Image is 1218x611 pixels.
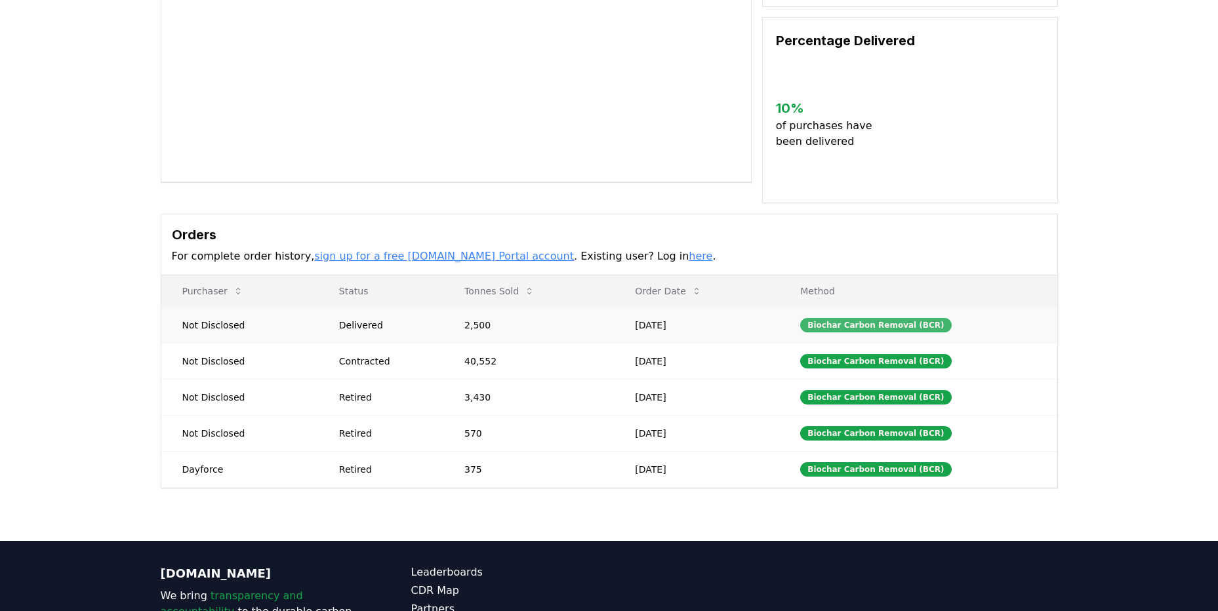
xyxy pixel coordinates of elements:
td: [DATE] [614,379,779,415]
td: 40,552 [443,343,614,379]
a: Leaderboards [411,564,609,580]
td: Not Disclosed [161,415,318,451]
a: here [689,250,712,262]
div: Retired [339,427,433,440]
button: Order Date [624,278,712,304]
p: of purchases have been delivered [776,118,883,149]
td: 570 [443,415,614,451]
button: Tonnes Sold [454,278,545,304]
div: Biochar Carbon Removal (BCR) [800,390,951,404]
div: Delivered [339,319,433,332]
td: [DATE] [614,415,779,451]
div: Retired [339,391,433,404]
div: Biochar Carbon Removal (BCR) [800,426,951,441]
td: Not Disclosed [161,379,318,415]
div: Biochar Carbon Removal (BCR) [800,354,951,368]
p: [DOMAIN_NAME] [161,564,359,583]
td: [DATE] [614,307,779,343]
td: [DATE] [614,451,779,487]
h3: Percentage Delivered [776,31,1044,50]
div: Biochar Carbon Removal (BCR) [800,318,951,332]
h3: 10 % [776,98,883,118]
td: [DATE] [614,343,779,379]
button: Purchaser [172,278,254,304]
a: CDR Map [411,583,609,599]
p: For complete order history, . Existing user? Log in . [172,248,1047,264]
p: Status [329,285,433,298]
td: Dayforce [161,451,318,487]
div: Biochar Carbon Removal (BCR) [800,462,951,477]
a: sign up for a free [DOMAIN_NAME] Portal account [314,250,574,262]
td: Not Disclosed [161,307,318,343]
td: 2,500 [443,307,614,343]
td: 3,430 [443,379,614,415]
div: Retired [339,463,433,476]
td: 375 [443,451,614,487]
div: Contracted [339,355,433,368]
td: Not Disclosed [161,343,318,379]
p: Method [790,285,1046,298]
h3: Orders [172,225,1047,245]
